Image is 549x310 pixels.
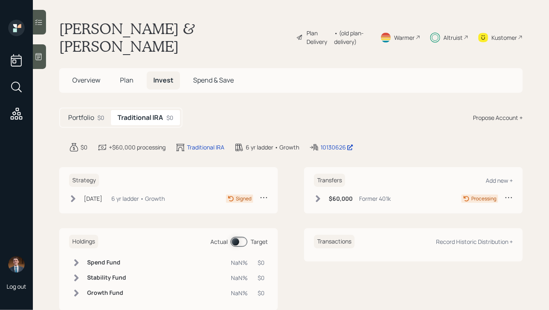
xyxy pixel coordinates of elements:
span: Spend & Save [193,76,234,85]
h5: Traditional IRA [118,114,163,122]
div: • (old plan-delivery) [334,29,370,46]
div: Add new + [486,177,513,184]
div: Actual [210,237,228,246]
div: $0 [258,273,265,282]
div: $0 [258,258,265,267]
h6: $60,000 [329,195,353,202]
span: Plan [120,76,134,85]
div: Warmer [394,33,415,42]
div: [DATE] [84,194,102,203]
div: NaN% [231,258,248,267]
div: Target [251,237,268,246]
div: +$60,000 processing [109,143,166,152]
img: hunter_neumayer.jpg [8,256,25,273]
div: Altruist [443,33,463,42]
h5: Portfolio [68,114,94,122]
h1: [PERSON_NAME] & [PERSON_NAME] [59,20,290,55]
div: 10130626 [321,143,353,152]
div: 6 yr ladder • Growth [111,194,165,203]
h6: Growth Fund [87,289,126,296]
div: Propose Account + [473,113,523,122]
div: 6 yr ladder • Growth [246,143,299,152]
h6: Transfers [314,174,345,187]
span: Overview [72,76,100,85]
div: $0 [81,143,88,152]
h6: Holdings [69,235,98,248]
div: Traditional IRA [187,143,224,152]
div: $0 [166,113,173,122]
h6: Stability Fund [87,274,126,281]
div: Log out [7,282,26,290]
div: Former 401k [359,194,391,203]
div: NaN% [231,273,248,282]
div: Kustomer [491,33,517,42]
h6: Strategy [69,174,99,187]
span: Invest [153,76,173,85]
div: $0 [258,289,265,297]
div: Record Historic Distribution + [436,238,513,246]
div: NaN% [231,289,248,297]
div: $0 [97,113,104,122]
div: Plan Delivery [307,29,330,46]
h6: Transactions [314,235,355,248]
h6: Spend Fund [87,259,126,266]
div: Processing [471,195,496,202]
div: Signed [236,195,251,202]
